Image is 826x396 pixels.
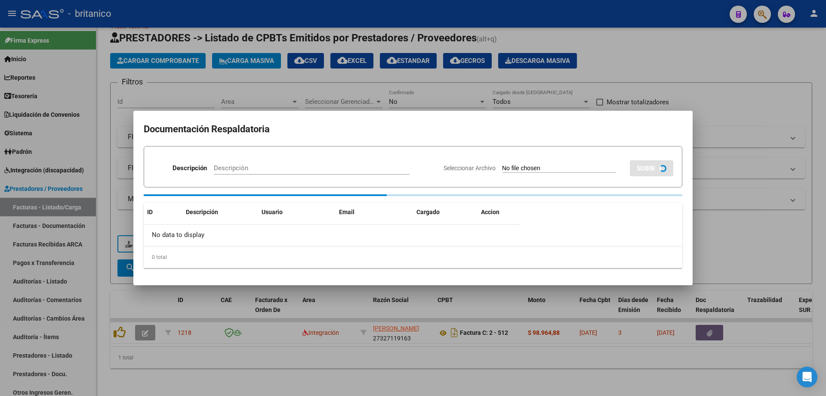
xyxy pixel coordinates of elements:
[147,209,153,215] span: ID
[637,165,655,172] span: SUBIR
[339,209,354,215] span: Email
[144,246,682,268] div: 0 total
[182,203,258,221] datatable-header-cell: Descripción
[336,203,413,221] datatable-header-cell: Email
[144,225,521,246] div: No data to display
[478,203,521,221] datatable-header-cell: Accion
[481,209,499,215] span: Accion
[262,209,283,215] span: Usuario
[144,203,182,221] datatable-header-cell: ID
[144,121,682,137] h2: Documentación Respaldatoria
[173,163,207,173] p: Descripción
[630,160,673,176] button: SUBIR
[444,165,496,171] span: Seleccionar Archivo
[797,367,817,387] div: Open Intercom Messenger
[258,203,336,221] datatable-header-cell: Usuario
[186,209,218,215] span: Descripción
[413,203,478,221] datatable-header-cell: Cargado
[416,209,440,215] span: Cargado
